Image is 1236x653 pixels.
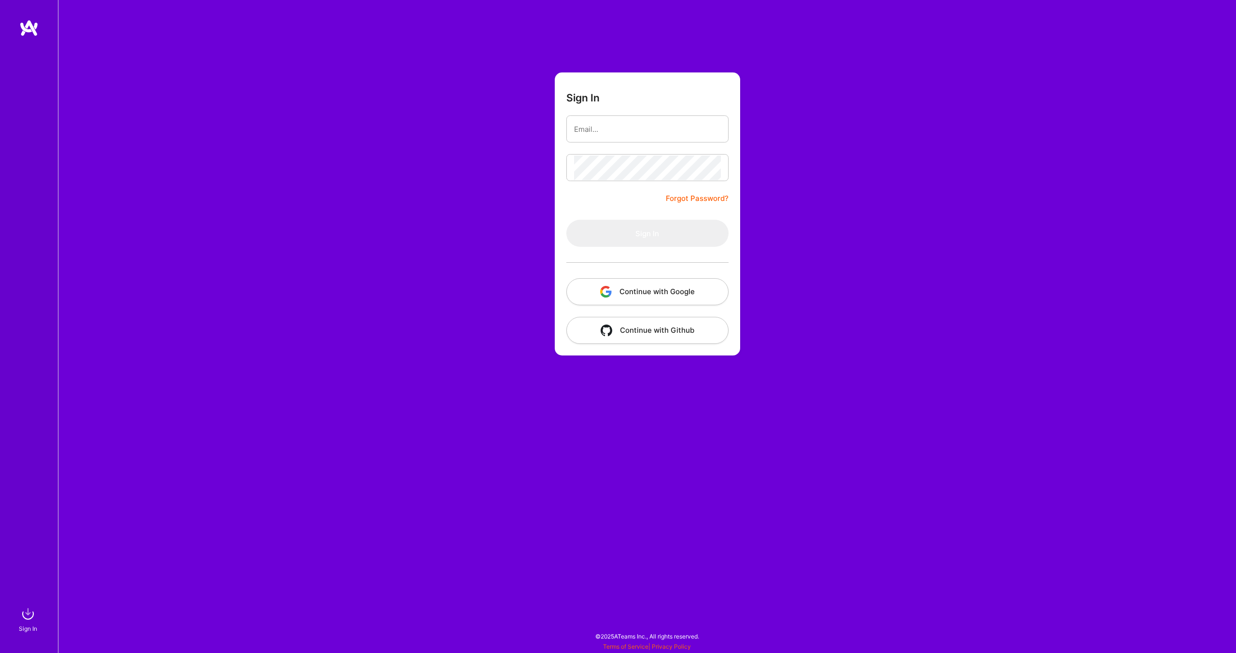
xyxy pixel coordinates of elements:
[603,643,691,650] span: |
[603,643,648,650] a: Terms of Service
[566,317,729,344] button: Continue with Github
[600,286,612,298] img: icon
[574,117,721,142] input: Email...
[652,643,691,650] a: Privacy Policy
[666,193,729,204] a: Forgot Password?
[19,624,37,634] div: Sign In
[566,92,600,104] h3: Sign In
[18,604,38,624] img: sign in
[601,325,612,336] img: icon
[58,624,1236,648] div: © 2025 ATeams Inc., All rights reserved.
[566,278,729,305] button: Continue with Google
[20,604,38,634] a: sign inSign In
[19,19,39,37] img: logo
[566,220,729,247] button: Sign In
